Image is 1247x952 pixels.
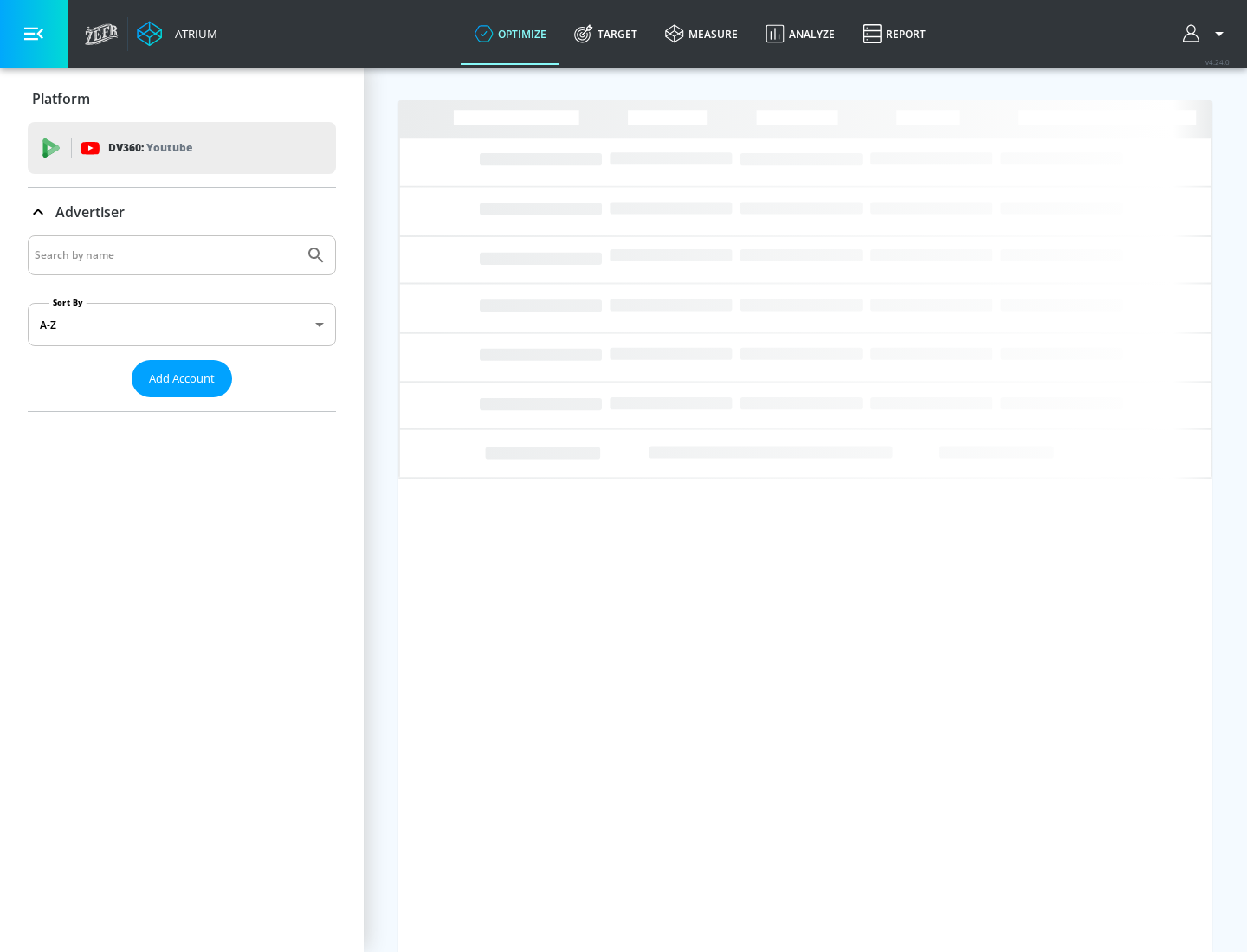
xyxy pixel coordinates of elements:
a: optimize [461,3,560,65]
button: Add Account [132,360,232,397]
label: Sort By [49,297,87,308]
div: Atrium [168,26,217,42]
p: DV360: [108,138,192,158]
div: Advertiser [28,235,336,411]
nav: list of Advertiser [28,397,336,411]
input: Search by name [35,244,297,267]
div: A-Z [28,303,336,346]
div: Platform [28,74,336,123]
a: Atrium [137,21,217,47]
a: Target [560,3,651,65]
div: Advertiser [28,188,336,236]
div: DV360: Youtube [28,122,336,174]
p: Youtube [146,138,192,157]
p: Advertiser [55,203,125,222]
a: Analyze [752,3,849,65]
p: Platform [32,89,90,108]
a: measure [651,3,752,65]
span: v 4.24.0 [1205,57,1230,67]
a: Report [849,3,940,65]
span: Add Account [149,369,215,389]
